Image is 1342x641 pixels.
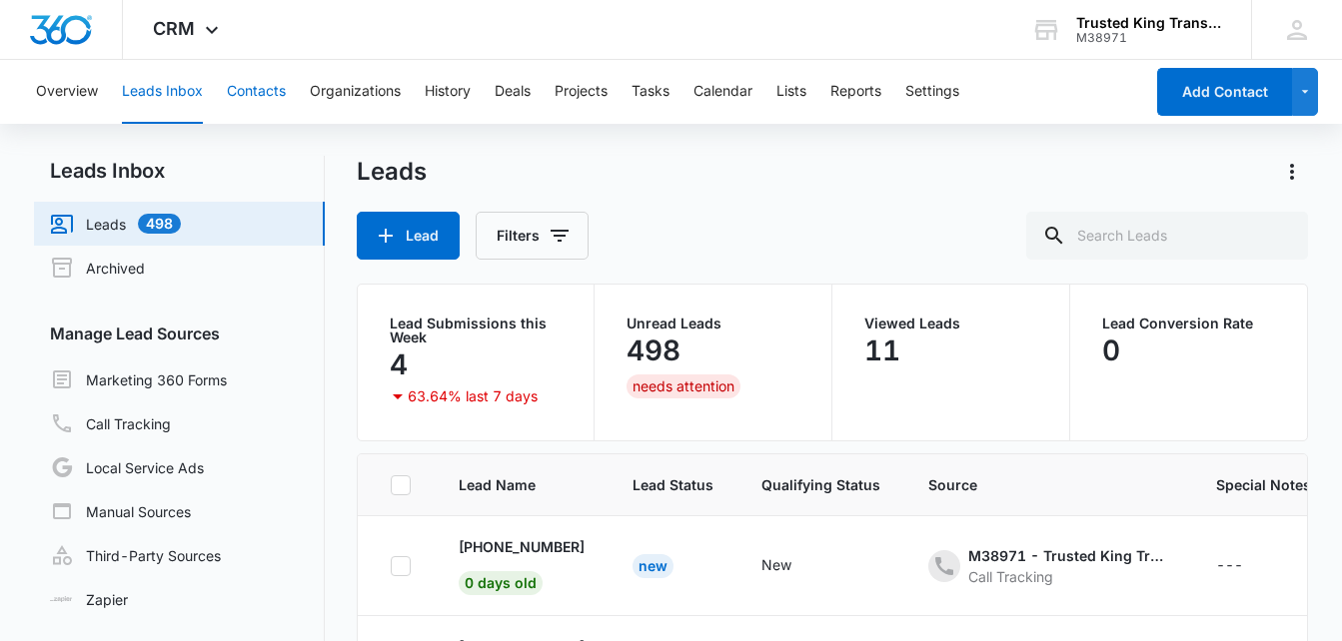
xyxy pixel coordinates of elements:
[153,18,195,39] span: CRM
[1026,212,1308,260] input: Search Leads
[50,543,221,567] a: Third-Party Sources
[459,536,585,591] a: [PHONE_NUMBER]0 days old
[1216,474,1311,495] span: Special Notes
[122,60,203,124] button: Leads Inbox
[357,157,427,187] h1: Leads
[227,60,286,124] button: Contacts
[425,60,471,124] button: History
[968,545,1168,566] div: M38971 - Trusted King Transportation Drivers University - Content
[459,474,585,495] span: Lead Name
[627,317,799,330] p: Unread Leads
[830,60,881,124] button: Reports
[555,60,608,124] button: Projects
[627,374,740,398] div: needs attention
[864,334,900,366] p: 11
[36,60,98,124] button: Overview
[390,348,408,380] p: 4
[50,589,128,610] a: Zapier
[761,474,880,495] span: Qualifying Status
[1216,554,1243,578] div: ---
[776,60,806,124] button: Lists
[633,474,713,495] span: Lead Status
[357,212,460,260] button: Lead
[459,571,543,595] span: 0 days old
[495,60,531,124] button: Deals
[928,474,1168,495] span: Source
[50,499,191,523] a: Manual Sources
[50,411,171,435] a: Call Tracking
[34,321,325,345] h3: Manage Lead Sources
[761,554,827,578] div: - - Select to Edit Field
[1076,15,1222,31] div: account name
[633,557,673,574] a: New
[1157,68,1292,116] button: Add Contact
[476,212,589,260] button: Filters
[459,536,585,557] p: [PHONE_NUMBER]
[1076,31,1222,45] div: account id
[693,60,752,124] button: Calendar
[310,60,401,124] button: Organizations
[390,317,563,344] p: Lead Submissions this Week
[632,60,670,124] button: Tasks
[50,212,181,236] a: Leads498
[761,554,791,575] div: New
[627,334,680,366] p: 498
[864,317,1037,330] p: Viewed Leads
[968,566,1168,587] div: Call Tracking
[1216,554,1279,578] div: - - Select to Edit Field
[408,389,538,403] p: 63.64% last 7 days
[50,455,204,479] a: Local Service Ads
[1102,317,1276,330] p: Lead Conversion Rate
[34,156,325,186] h2: Leads Inbox
[633,554,673,578] div: New
[50,256,145,280] a: Archived
[1276,156,1308,188] button: Actions
[905,60,959,124] button: Settings
[1102,334,1120,366] p: 0
[50,367,227,391] a: Marketing 360 Forms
